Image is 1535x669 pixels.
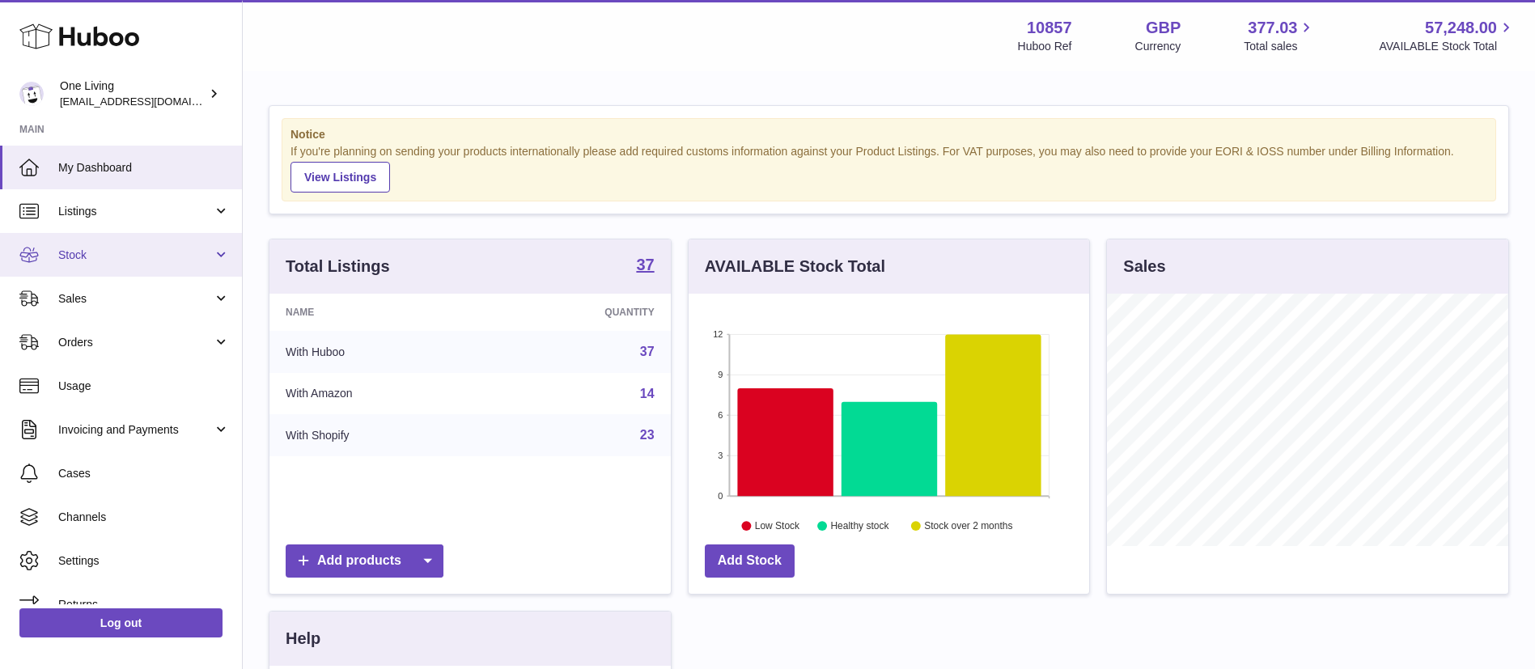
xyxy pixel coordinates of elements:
[1248,17,1297,39] span: 377.03
[269,331,489,373] td: With Huboo
[19,82,44,106] img: internalAdmin-10857@internal.huboo.com
[286,256,390,277] h3: Total Listings
[58,204,213,219] span: Listings
[58,466,230,481] span: Cases
[60,95,238,108] span: [EMAIL_ADDRESS][DOMAIN_NAME]
[58,422,213,438] span: Invoicing and Payments
[718,370,723,379] text: 9
[60,78,206,109] div: One Living
[705,256,885,277] h3: AVAILABLE Stock Total
[640,428,655,442] a: 23
[718,491,723,501] text: 0
[269,373,489,415] td: With Amazon
[1135,39,1181,54] div: Currency
[1425,17,1497,39] span: 57,248.00
[1123,256,1165,277] h3: Sales
[58,597,230,612] span: Returns
[1018,39,1072,54] div: Huboo Ref
[755,520,800,531] text: Low Stock
[58,160,230,176] span: My Dashboard
[640,345,655,358] a: 37
[19,608,223,637] a: Log out
[718,451,723,460] text: 3
[286,544,443,578] a: Add products
[640,387,655,400] a: 14
[636,256,654,276] a: 37
[489,294,670,331] th: Quantity
[713,329,723,339] text: 12
[58,335,213,350] span: Orders
[269,414,489,456] td: With Shopify
[58,248,213,263] span: Stock
[830,520,889,531] text: Healthy stock
[58,379,230,394] span: Usage
[290,162,390,193] a: View Listings
[58,553,230,569] span: Settings
[1244,39,1316,54] span: Total sales
[290,127,1487,142] strong: Notice
[705,544,795,578] a: Add Stock
[1379,39,1516,54] span: AVAILABLE Stock Total
[1244,17,1316,54] a: 377.03 Total sales
[924,520,1012,531] text: Stock over 2 months
[286,628,320,650] h3: Help
[58,510,230,525] span: Channels
[269,294,489,331] th: Name
[58,291,213,307] span: Sales
[1146,17,1181,39] strong: GBP
[1379,17,1516,54] a: 57,248.00 AVAILABLE Stock Total
[636,256,654,273] strong: 37
[1027,17,1072,39] strong: 10857
[290,144,1487,193] div: If you're planning on sending your products internationally please add required customs informati...
[718,410,723,420] text: 6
